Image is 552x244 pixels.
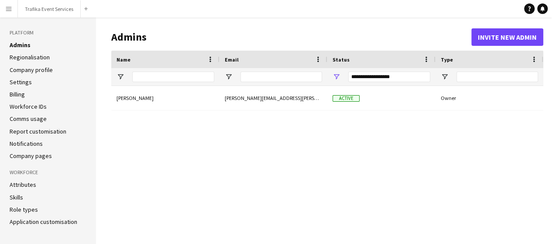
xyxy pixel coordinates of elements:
a: Comms usage [10,115,47,123]
span: Status [333,56,350,63]
span: Name [117,56,130,63]
a: Role types [10,206,38,213]
h3: Platform [10,29,86,37]
a: Admins [10,41,31,49]
a: Report customisation [10,127,66,135]
a: Attributes [10,181,36,189]
button: Open Filter Menu [117,73,124,81]
a: Company profile [10,66,53,74]
button: Invite new admin [471,28,543,46]
button: Open Filter Menu [225,73,233,81]
a: Settings [10,78,32,86]
h1: Admins [111,31,471,44]
a: Regionalisation [10,53,50,61]
a: Application customisation [10,218,77,226]
div: [PERSON_NAME][EMAIL_ADDRESS][PERSON_NAME][DOMAIN_NAME] [219,86,327,110]
span: Email [225,56,239,63]
input: Email Filter Input [240,72,322,82]
h3: Workforce [10,168,86,176]
a: Workforce IDs [10,103,47,110]
a: Notifications [10,140,43,148]
span: Active [333,95,360,102]
div: [PERSON_NAME] [111,86,219,110]
span: Type [441,56,453,63]
input: Type Filter Input [456,72,538,82]
a: Company pages [10,152,52,160]
input: Name Filter Input [132,72,214,82]
a: Skills [10,193,23,201]
button: Open Filter Menu [333,73,340,81]
div: Owner [435,86,543,110]
button: Trafika Event Services [18,0,81,17]
button: Open Filter Menu [441,73,449,81]
a: Billing [10,90,25,98]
